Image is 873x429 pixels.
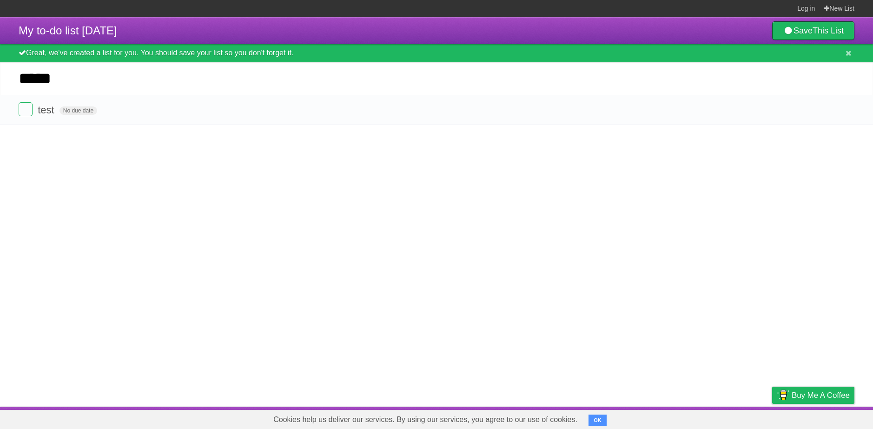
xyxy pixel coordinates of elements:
[60,106,97,115] span: No due date
[792,387,850,403] span: Buy me a coffee
[777,387,789,403] img: Buy me a coffee
[728,409,749,427] a: Terms
[679,409,717,427] a: Developers
[648,409,668,427] a: About
[796,409,854,427] a: Suggest a feature
[760,409,784,427] a: Privacy
[813,26,844,35] b: This List
[264,410,587,429] span: Cookies help us deliver our services. By using our services, you agree to our use of cookies.
[772,21,854,40] a: SaveThis List
[589,415,607,426] button: OK
[19,24,117,37] span: My to-do list [DATE]
[772,387,854,404] a: Buy me a coffee
[38,104,56,116] span: test
[19,102,33,116] label: Done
